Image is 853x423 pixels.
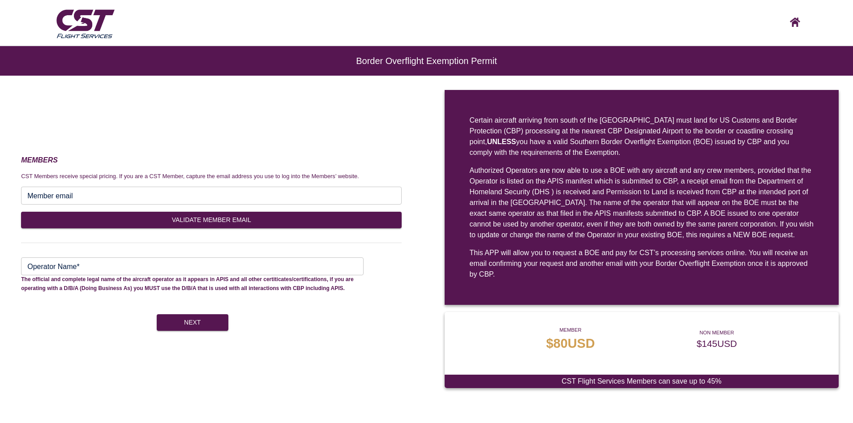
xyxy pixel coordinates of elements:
button: Next [157,314,228,331]
img: CST Flight Services logo [54,6,116,41]
span: The official and complete legal name of the aircraft operator as it appears in APIS and all other... [21,276,353,291]
p: CST Members receive special pricing. If you are a CST Member, capture the email address you use t... [21,172,402,181]
p: $ 145 USD [697,337,737,350]
p: MEMBER [546,326,595,334]
h6: Border Overflight Exemption Permit [36,60,817,61]
div: Authorized Operators are now able to use a BOE with any aircraft and any crew members, provided t... [470,165,814,240]
p: $ 80 USD [546,334,595,353]
div: CST Flight Services Members can save up to 45% [445,375,839,388]
strong: UNLESS [487,138,516,145]
p: NON MEMBER [697,329,737,337]
button: VALIDATE MEMBER EMAIL [21,212,402,228]
img: CST logo, click here to go home screen [790,17,800,27]
div: This APP will allow you to request a BOE and pay for CST’s processing services online. You will r... [470,248,814,280]
h3: MEMBERS [21,154,402,166]
div: Certain aircraft arriving from south of the [GEOGRAPHIC_DATA] must land for US Customs and Border... [470,115,814,158]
